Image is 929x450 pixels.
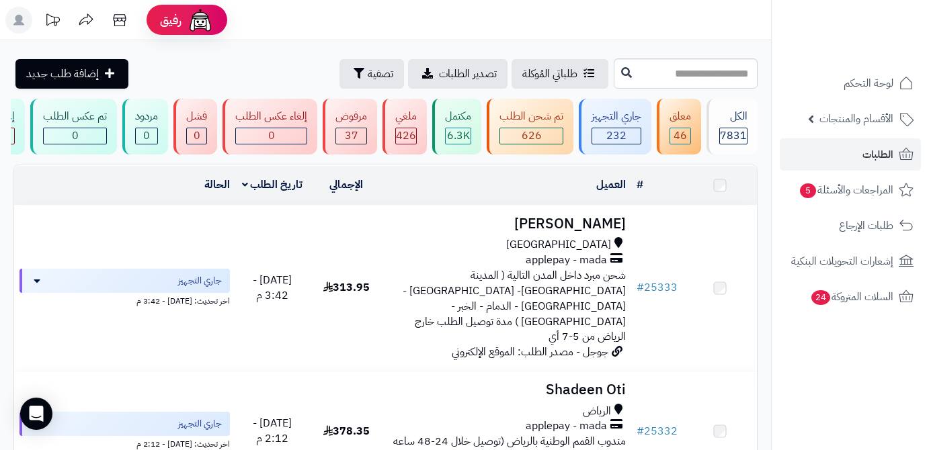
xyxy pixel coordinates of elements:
span: الأقسام والمنتجات [819,109,893,128]
a: #25332 [637,423,678,439]
div: 0 [187,128,206,144]
span: الرياض [583,404,611,419]
a: لوحة التحكم [780,67,921,99]
span: جاري التجهيز [178,417,222,431]
h3: Shadeen Oti [389,382,626,398]
span: 0 [72,128,79,144]
span: 37 [345,128,358,144]
span: 232 [606,128,627,144]
a: العميل [596,177,626,193]
h3: [PERSON_NAME] [389,216,626,232]
a: معلق 46 [654,99,704,154]
span: [GEOGRAPHIC_DATA] [506,237,611,253]
div: 6273 [446,128,471,144]
a: مردود 0 [120,99,171,154]
span: طلباتي المُوكلة [522,66,577,82]
span: 7831 [720,128,747,144]
span: 0 [194,128,200,144]
a: مرفوض 37 [320,99,380,154]
span: 626 [522,128,542,144]
div: جاري التجهيز [592,109,641,124]
div: الكل [719,109,748,124]
div: 46 [670,128,690,144]
span: جوجل - مصدر الطلب: الموقع الإلكتروني [452,344,608,360]
a: فشل 0 [171,99,220,154]
button: تصفية [339,59,404,89]
div: معلق [670,109,691,124]
a: جاري التجهيز 232 [576,99,654,154]
span: # [637,279,644,296]
a: تحديثات المنصة [36,7,69,37]
a: المراجعات والأسئلة5 [780,174,921,206]
span: 313.95 [323,279,370,296]
a: إلغاء عكس الطلب 0 [220,99,320,154]
div: تم شحن الطلب [499,109,563,124]
a: تاريخ الطلب [242,177,303,193]
div: 0 [236,128,307,144]
div: مرفوض [335,109,367,124]
div: Open Intercom Messenger [20,398,52,430]
a: ملغي 426 [380,99,430,154]
a: الطلبات [780,138,921,171]
div: ملغي [395,109,417,124]
span: 0 [268,128,275,144]
a: تصدير الطلبات [408,59,508,89]
span: لوحة التحكم [844,74,893,93]
div: اخر تحديث: [DATE] - 3:42 م [19,293,230,307]
a: إشعارات التحويلات البنكية [780,245,921,277]
span: 0 [143,128,150,144]
span: رفيق [160,12,181,28]
a: إضافة طلب جديد [15,59,128,89]
a: الحالة [204,177,230,193]
a: مكتمل 6.3K [430,99,484,154]
span: شحن مبرد داخل المدن التالية ( المدينة [GEOGRAPHIC_DATA]- [GEOGRAPHIC_DATA] - [GEOGRAPHIC_DATA] - ... [403,267,626,345]
span: إضافة طلب جديد [26,66,99,82]
span: applepay - mada [526,253,607,268]
a: # [637,177,643,193]
div: 232 [592,128,641,144]
a: طلبات الإرجاع [780,210,921,242]
div: 0 [136,128,157,144]
span: تصفية [368,66,393,82]
a: طلباتي المُوكلة [512,59,608,89]
div: فشل [186,109,207,124]
span: 378.35 [323,423,370,439]
span: إشعارات التحويلات البنكية [791,252,893,271]
div: تم عكس الطلب [43,109,107,124]
span: الطلبات [862,145,893,164]
div: اخر تحديث: [DATE] - 2:12 م [19,436,230,450]
span: جاري التجهيز [178,274,222,287]
span: تصدير الطلبات [439,66,497,82]
div: 37 [336,128,366,144]
img: ai-face.png [187,7,214,34]
span: السلات المتروكة [810,287,893,306]
span: 5 [800,183,816,198]
span: [DATE] - 2:12 م [253,415,292,447]
a: تم عكس الطلب 0 [28,99,120,154]
span: 6.3K [447,128,470,144]
div: مكتمل [445,109,471,124]
div: 626 [500,128,563,144]
span: طلبات الإرجاع [839,216,893,235]
span: 46 [674,128,687,144]
a: #25333 [637,279,678,296]
div: إلغاء عكس الطلب [235,109,307,124]
span: 426 [396,128,416,144]
div: مردود [135,109,158,124]
a: السلات المتروكة24 [780,281,921,313]
span: [DATE] - 3:42 م [253,272,292,304]
span: المراجعات والأسئلة [799,181,893,199]
span: # [637,423,644,439]
span: 24 [811,290,830,305]
a: الإجمالي [329,177,363,193]
a: تم شحن الطلب 626 [484,99,576,154]
span: applepay - mada [526,418,607,434]
a: الكل7831 [704,99,760,154]
div: 0 [44,128,106,144]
